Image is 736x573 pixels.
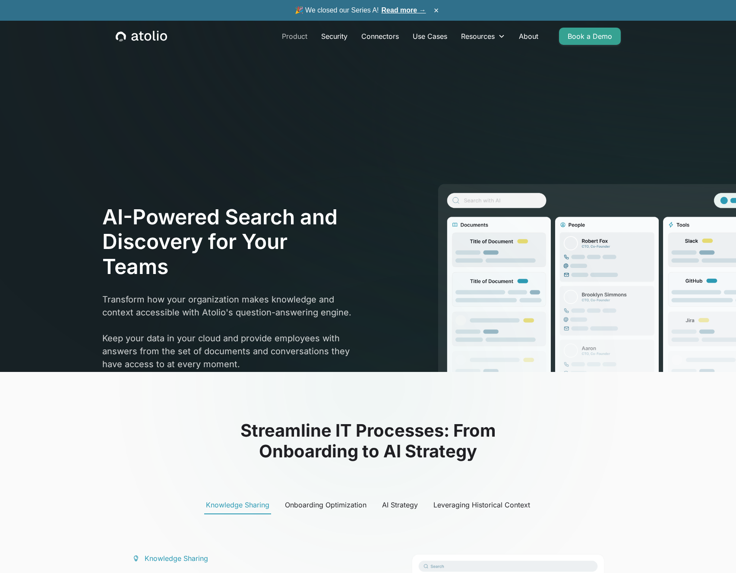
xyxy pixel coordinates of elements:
div: Onboarding Optimization [285,500,366,510]
img: image [438,184,736,389]
div: Knowledge Sharing [145,553,208,564]
div: Resources [454,28,512,45]
a: Security [314,28,354,45]
a: About [512,28,545,45]
a: home [116,31,167,42]
div: AI Strategy [382,500,418,510]
h2: Streamline IT Processes: From Onboarding to AI Strategy [92,420,644,462]
h1: AI-Powered Search and Discovery for Your Teams [102,205,356,279]
a: Use Cases [406,28,454,45]
div: Resources [461,31,495,41]
div: Knowledge Sharing [206,500,269,510]
button: × [431,6,442,15]
a: Book a Demo [559,28,621,45]
a: Connectors [354,28,406,45]
a: Product [275,28,314,45]
span: 🎉 We closed our Series A! [295,5,426,16]
img: line [425,201,736,573]
div: Leveraging Historical Context [433,500,530,510]
a: Read more → [382,6,426,14]
p: Transform how your organization makes knowledge and context accessible with Atolio's question-ans... [102,293,356,371]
